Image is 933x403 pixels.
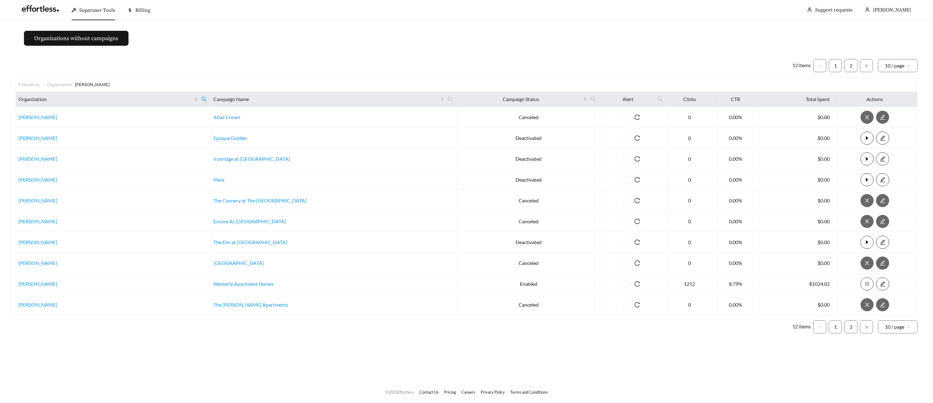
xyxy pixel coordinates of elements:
[444,390,456,395] a: Pricing
[876,135,889,141] a: edit
[759,211,833,232] td: $0.00
[631,156,644,162] span: reload
[876,239,889,245] a: edit
[876,260,889,266] a: edit
[385,390,414,395] span: © 2025 Effortless
[18,281,57,287] a: [PERSON_NAME]
[873,7,911,13] span: [PERSON_NAME]
[876,218,889,224] a: edit
[861,135,873,141] span: caret-right
[759,274,833,294] td: $1024.02
[876,302,889,308] a: edit
[631,257,644,270] button: reload
[818,325,822,329] span: left
[213,197,306,203] a: The Cannery at The [GEOGRAPHIC_DATA]
[631,152,644,165] button: reload
[829,321,842,333] a: 1
[876,194,889,207] button: edit
[759,92,833,107] th: Total Spent
[18,260,57,266] a: [PERSON_NAME]
[460,95,582,103] span: Campaign Status
[759,232,833,253] td: $0.00
[631,173,644,186] button: reload
[792,320,811,333] li: 12 items
[631,260,644,266] span: reload
[667,211,712,232] td: 0
[712,169,759,190] td: 0.00%
[876,177,889,183] a: edit
[712,190,759,211] td: 0.00%
[457,232,600,253] td: Deactivated
[759,294,833,315] td: $0.00
[631,239,644,245] span: reload
[865,64,868,68] span: right
[199,94,209,104] span: search
[759,128,833,149] td: $0.00
[667,107,712,128] td: 0
[876,173,889,186] button: edit
[885,321,911,333] span: 10 / page
[213,281,274,287] a: Westerly Apartment Homes
[876,257,889,270] button: edit
[631,219,644,224] span: reload
[844,320,857,333] li: 2
[861,177,873,183] span: caret-right
[759,190,833,211] td: $0.00
[588,94,599,104] span: search
[667,294,712,315] td: 0
[79,7,115,13] span: Superuser Tools
[631,215,644,228] button: reload
[876,239,889,245] span: edit
[445,94,456,104] span: search
[24,31,128,46] button: Organizations without campaigns
[712,149,759,169] td: 0.00%
[590,96,596,102] span: search
[667,92,712,107] th: Clicks
[18,135,57,141] a: [PERSON_NAME]
[603,95,654,103] span: Alert
[759,149,833,169] td: $0.00
[861,281,873,287] span: pause
[213,95,439,103] span: Campaign Name
[481,390,505,395] a: Privacy Policy
[75,82,110,87] span: [PERSON_NAME]
[213,260,264,266] a: [GEOGRAPHIC_DATA]
[18,81,43,88] div: Filtered by:
[457,294,600,315] td: Canceled
[876,215,889,228] button: edit
[876,298,889,311] button: edit
[759,169,833,190] td: $0.00
[860,59,873,72] button: right
[18,156,57,162] a: [PERSON_NAME]
[813,320,826,333] li: Previous Page
[631,298,644,311] button: reload
[448,96,453,102] span: search
[667,149,712,169] td: 0
[861,277,874,290] button: pause
[876,277,889,290] button: edit
[829,59,842,72] a: 1
[631,198,644,203] span: reload
[667,169,712,190] td: 0
[876,197,889,203] a: edit
[878,59,917,72] div: Page Size
[829,320,842,333] li: 1
[712,232,759,253] td: 0.00%
[712,253,759,274] td: 0.00%
[667,253,712,274] td: 0
[712,294,759,315] td: 0.00%
[457,107,600,128] td: Canceled
[631,114,644,120] span: reload
[631,135,644,141] span: reload
[876,236,889,249] button: edit
[631,111,644,124] button: reload
[878,320,917,333] div: Page Size
[631,236,644,249] button: reload
[712,128,759,149] td: 0.00%
[631,302,644,308] span: reload
[759,253,833,274] td: $0.00
[861,173,874,186] button: caret-right
[861,239,873,245] span: caret-right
